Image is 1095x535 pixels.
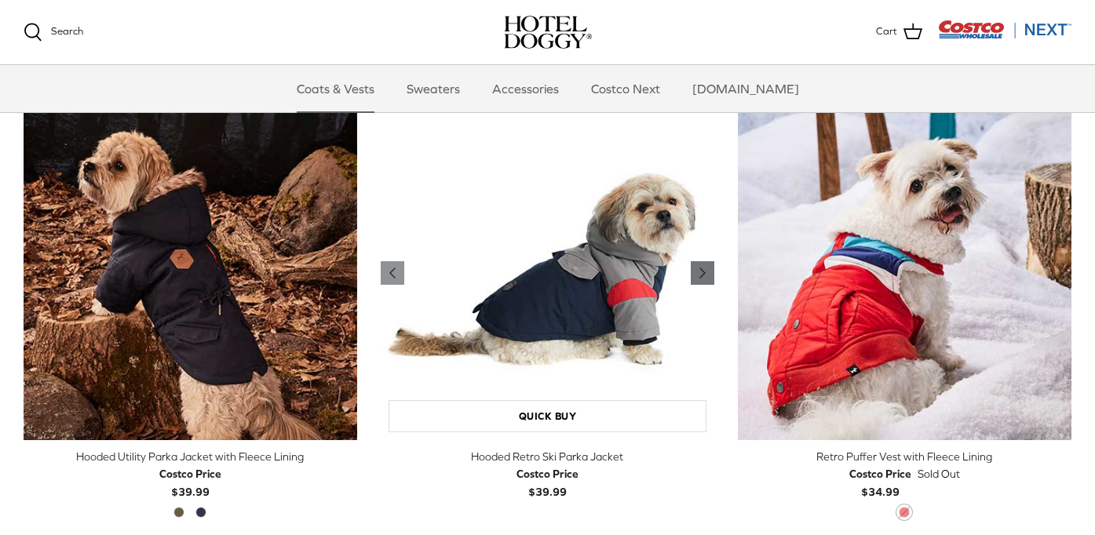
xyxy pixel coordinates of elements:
a: Search [24,23,83,42]
div: Hooded Retro Ski Parka Jacket [381,448,714,465]
a: Hooded Retro Ski Parka Jacket Costco Price$39.99 [381,448,714,500]
img: Costco Next [938,20,1071,39]
a: hoteldoggy.com hoteldoggycom [504,16,592,49]
a: Quick buy [389,400,706,432]
b: $39.99 [516,465,579,497]
img: hoteldoggycom [504,16,592,49]
span: Cart [876,24,897,40]
a: [DOMAIN_NAME] [678,65,813,112]
a: Hooded Retro Ski Parka Jacket [381,107,714,440]
a: Accessories [478,65,573,112]
b: $39.99 [159,465,221,497]
div: Hooded Utility Parka Jacket with Fleece Lining [24,448,357,465]
a: Sweaters [392,65,474,112]
span: Search [51,25,83,37]
a: Coats & Vests [283,65,389,112]
div: Costco Price [516,465,579,482]
a: Visit Costco Next [938,30,1071,42]
span: Sold Out [918,465,960,482]
a: Hooded Utility Parka Jacket with Fleece Lining Costco Price$39.99 [24,448,357,500]
a: Previous [691,261,714,285]
a: Costco Next [577,65,674,112]
div: Retro Puffer Vest with Fleece Lining [738,448,1071,465]
b: $34.99 [849,465,911,497]
div: Costco Price [849,465,911,482]
a: Hooded Utility Parka Jacket with Fleece Lining [24,107,357,440]
div: Costco Price [159,465,221,482]
a: Retro Puffer Vest with Fleece Lining [738,107,1071,440]
a: Previous [381,261,404,285]
a: Retro Puffer Vest with Fleece Lining Costco Price$34.99 Sold Out [738,448,1071,500]
a: Cart [876,22,922,42]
